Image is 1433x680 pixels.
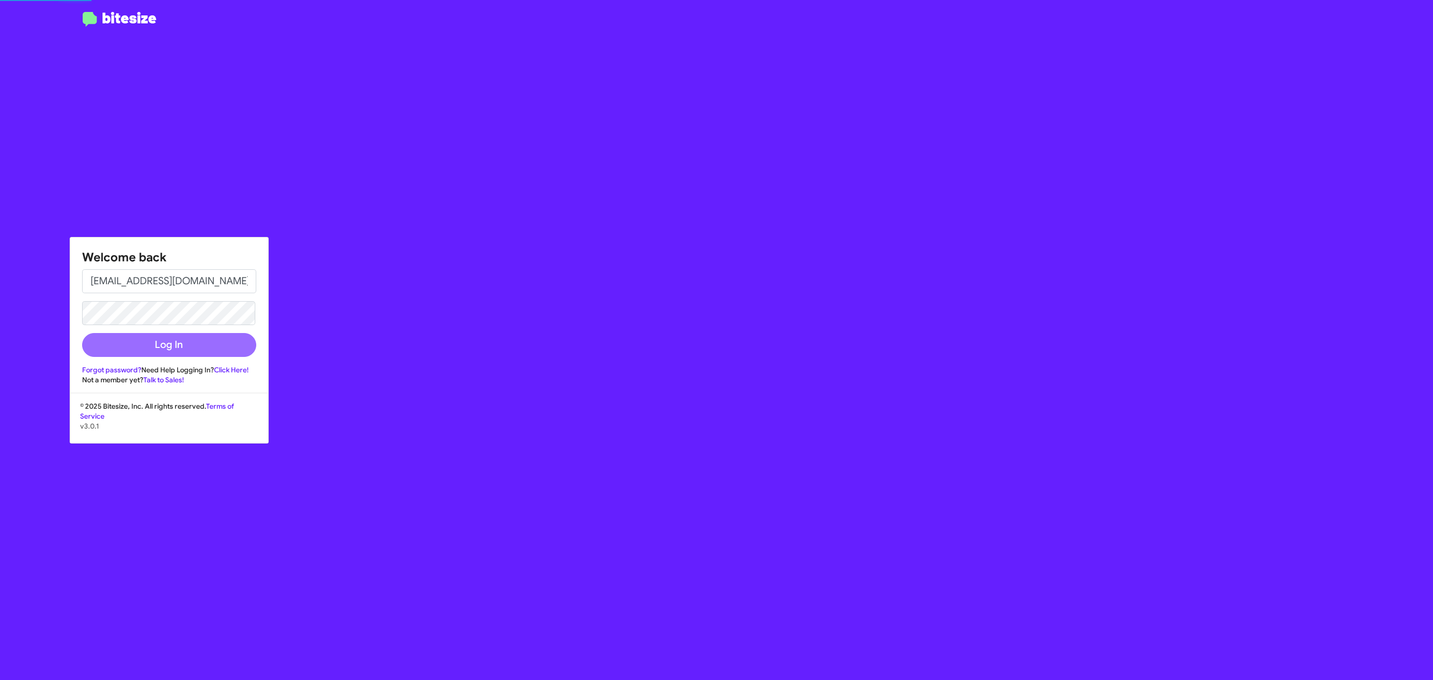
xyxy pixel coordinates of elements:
[82,269,256,293] input: Email address
[82,365,256,375] div: Need Help Logging In?
[143,375,184,384] a: Talk to Sales!
[80,421,258,431] p: v3.0.1
[80,402,234,421] a: Terms of Service
[82,333,256,357] button: Log In
[82,375,256,385] div: Not a member yet?
[70,401,268,443] div: © 2025 Bitesize, Inc. All rights reserved.
[214,365,249,374] a: Click Here!
[82,249,256,265] h1: Welcome back
[82,365,141,374] a: Forgot password?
